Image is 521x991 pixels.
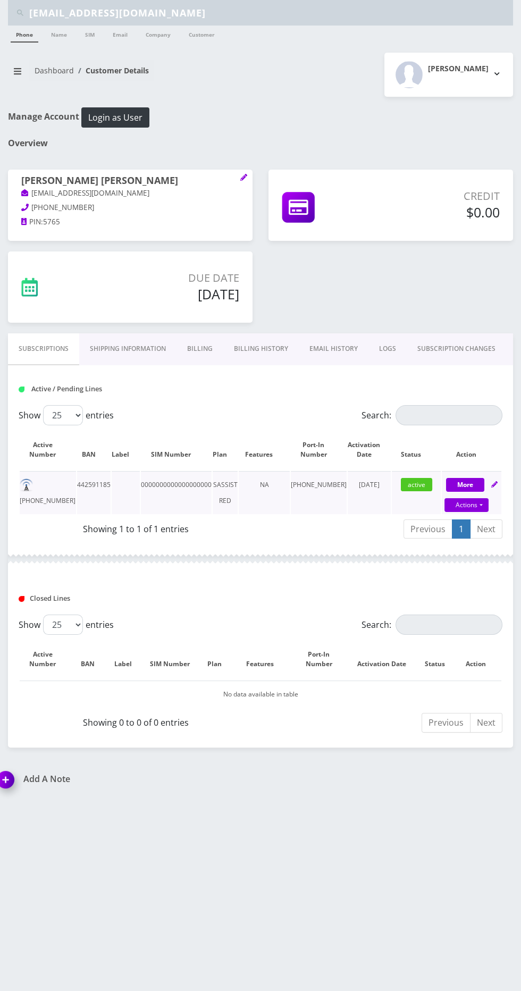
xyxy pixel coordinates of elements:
[35,65,74,75] a: Dashboard
[20,681,501,708] td: No data available in table
[148,639,203,679] th: SIM Number: activate to sort column ascending
[461,639,501,679] th: Action : activate to sort column ascending
[21,217,43,228] a: PIN:
[77,471,111,514] td: 442591185
[379,204,500,220] h5: $0.00
[11,26,38,43] a: Phone
[291,471,347,514] td: [PHONE_NUMBER]
[404,519,452,539] a: Previous
[295,639,354,679] th: Port-In Number: activate to sort column ascending
[223,333,299,364] a: Billing History
[19,518,253,535] div: Showing 1 to 1 of 1 entries
[20,430,76,470] th: Active Number: activate to sort column ascending
[213,430,238,470] th: Plan: activate to sort column ascending
[43,405,83,425] select: Showentries
[401,478,432,491] span: active
[21,188,149,199] a: [EMAIL_ADDRESS][DOMAIN_NAME]
[20,639,77,679] th: Active Number: activate to sort column descending
[396,405,502,425] input: Search:
[368,333,407,364] a: LOGS
[470,519,502,539] a: Next
[80,26,100,41] a: SIM
[19,712,253,729] div: Showing 0 to 0 of 0 entries
[442,430,501,470] th: Action: activate to sort column ascending
[362,405,502,425] label: Search:
[43,217,60,226] span: 5765
[359,480,380,489] span: [DATE]
[31,203,94,212] span: [PHONE_NUMBER]
[79,111,149,122] a: Login as User
[79,333,177,364] a: Shipping Information
[46,26,72,41] a: Name
[379,188,500,204] p: Credit
[20,471,76,514] td: [PHONE_NUMBER]
[384,53,513,97] button: [PERSON_NAME]
[141,430,212,470] th: SIM Number: activate to sort column ascending
[204,639,236,679] th: Plan: activate to sort column ascending
[8,60,253,90] nav: breadcrumb
[110,639,147,679] th: Label: activate to sort column ascending
[21,175,239,188] h1: [PERSON_NAME] [PERSON_NAME]
[77,430,111,470] th: BAN: activate to sort column ascending
[428,64,489,73] h2: [PERSON_NAME]
[392,430,441,470] th: Status: activate to sort column ascending
[81,107,149,128] button: Login as User
[8,138,513,148] h1: Overview
[19,405,114,425] label: Show entries
[239,430,290,470] th: Features: activate to sort column ascending
[20,478,33,492] img: default.png
[99,286,239,302] h5: [DATE]
[237,639,293,679] th: Features: activate to sort column ascending
[74,65,149,76] li: Customer Details
[407,333,506,364] a: SUBSCRIPTION CHANGES
[107,26,133,41] a: Email
[8,333,79,365] a: Subscriptions
[422,713,470,733] a: Previous
[141,471,212,514] td: 0000000000000000000
[19,596,24,602] img: Closed Lines
[183,26,220,41] a: Customer
[112,430,140,470] th: Label: activate to sort column ascending
[19,385,169,393] h1: Active / Pending Lines
[348,430,391,470] th: Activation Date: activate to sort column ascending
[19,387,24,392] img: Active / Pending Lines
[362,615,502,635] label: Search:
[43,615,83,635] select: Showentries
[140,26,176,41] a: Company
[470,713,502,733] a: Next
[29,3,510,23] input: Search Teltik
[396,615,502,635] input: Search:
[78,639,110,679] th: BAN: activate to sort column ascending
[420,639,460,679] th: Status: activate to sort column ascending
[19,594,169,602] h1: Closed Lines
[291,430,347,470] th: Port-In Number: activate to sort column ascending
[446,478,484,492] button: More
[8,107,513,128] h1: Manage Account
[213,471,238,514] td: SASSIST RED
[19,615,114,635] label: Show entries
[355,639,418,679] th: Activation Date: activate to sort column ascending
[99,270,239,286] p: Due Date
[444,498,489,512] a: Actions
[177,333,223,364] a: Billing
[239,471,290,514] td: NA
[452,519,470,539] a: 1
[299,333,368,364] a: EMAIL HISTORY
